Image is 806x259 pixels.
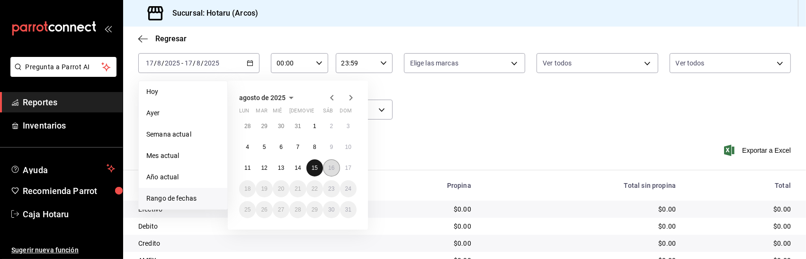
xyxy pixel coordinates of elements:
div: $0.00 [366,204,471,214]
span: / [193,59,196,67]
button: open_drawer_menu [104,25,112,32]
button: 15 de agosto de 2025 [306,159,323,176]
div: $0.00 [691,204,791,214]
span: Inventarios [23,119,115,132]
div: Debito [138,222,351,231]
button: 12 de agosto de 2025 [256,159,272,176]
button: 29 de julio de 2025 [256,118,272,135]
div: Propina [366,182,471,189]
button: 5 de agosto de 2025 [256,139,272,156]
span: Elige las marcas [410,58,458,68]
button: 13 de agosto de 2025 [273,159,289,176]
abbr: 10 de agosto de 2025 [345,144,351,150]
abbr: 5 de agosto de 2025 [263,144,266,150]
button: 1 de agosto de 2025 [306,118,323,135]
abbr: 13 de agosto de 2025 [278,165,284,171]
abbr: 16 de agosto de 2025 [328,165,334,171]
input: ---- [164,59,180,67]
button: 31 de julio de 2025 [289,118,306,135]
button: 16 de agosto de 2025 [323,159,340,176]
button: 26 de agosto de 2025 [256,201,272,218]
button: 11 de agosto de 2025 [239,159,256,176]
abbr: 15 de agosto de 2025 [312,165,318,171]
abbr: 20 de agosto de 2025 [278,185,284,192]
abbr: 6 de agosto de 2025 [279,144,283,150]
button: 27 de agosto de 2025 [273,201,289,218]
div: $0.00 [691,239,791,248]
div: $0.00 [366,222,471,231]
input: ---- [204,59,220,67]
span: Rango de fechas [146,194,220,203]
abbr: 19 de agosto de 2025 [261,185,267,192]
abbr: 11 de agosto de 2025 [244,165,251,171]
div: Total sin propina [486,182,676,189]
button: 28 de julio de 2025 [239,118,256,135]
span: Hoy [146,87,220,97]
span: Mes actual [146,151,220,161]
span: Ver todos [543,58,572,68]
input: -- [145,59,154,67]
span: - [181,59,183,67]
span: / [201,59,204,67]
button: 24 de agosto de 2025 [340,180,357,197]
span: Ayer [146,108,220,118]
button: 28 de agosto de 2025 [289,201,306,218]
button: 6 de agosto de 2025 [273,139,289,156]
abbr: sábado [323,108,333,118]
abbr: 4 de agosto de 2025 [246,144,249,150]
input: -- [184,59,193,67]
button: 22 de agosto de 2025 [306,180,323,197]
abbr: 29 de agosto de 2025 [312,206,318,213]
abbr: 28 de julio de 2025 [244,123,251,129]
abbr: 3 de agosto de 2025 [347,123,350,129]
a: Pregunta a Parrot AI [7,69,116,79]
span: Recomienda Parrot [23,185,115,197]
button: 30 de julio de 2025 [273,118,289,135]
abbr: 30 de julio de 2025 [278,123,284,129]
button: 31 de agosto de 2025 [340,201,357,218]
span: / [161,59,164,67]
span: Caja Hotaru [23,208,115,221]
button: 17 de agosto de 2025 [340,159,357,176]
button: Exportar a Excel [726,145,791,156]
button: 2 de agosto de 2025 [323,118,340,135]
button: 3 de agosto de 2025 [340,118,357,135]
span: Ver todos [676,58,705,68]
abbr: domingo [340,108,352,118]
button: Regresar [138,34,187,43]
abbr: 31 de julio de 2025 [295,123,301,129]
span: agosto de 2025 [239,94,286,102]
button: 30 de agosto de 2025 [323,201,340,218]
span: Reportes [23,96,115,109]
span: Año actual [146,172,220,182]
div: $0.00 [486,204,676,214]
abbr: 23 de agosto de 2025 [328,185,334,192]
button: 29 de agosto de 2025 [306,201,323,218]
div: $0.00 [366,239,471,248]
span: Sugerir nueva función [11,245,115,255]
button: 7 de agosto de 2025 [289,139,306,156]
abbr: miércoles [273,108,282,118]
button: 18 de agosto de 2025 [239,180,256,197]
div: Total [691,182,791,189]
input: -- [157,59,161,67]
abbr: 14 de agosto de 2025 [295,165,301,171]
button: 19 de agosto de 2025 [256,180,272,197]
abbr: viernes [306,108,314,118]
abbr: jueves [289,108,345,118]
button: 23 de agosto de 2025 [323,180,340,197]
abbr: 27 de agosto de 2025 [278,206,284,213]
abbr: 31 de agosto de 2025 [345,206,351,213]
span: Pregunta a Parrot AI [26,62,102,72]
abbr: 26 de agosto de 2025 [261,206,267,213]
div: Credito [138,239,351,248]
button: 14 de agosto de 2025 [289,159,306,176]
abbr: 30 de agosto de 2025 [328,206,334,213]
abbr: 22 de agosto de 2025 [312,185,318,192]
button: 9 de agosto de 2025 [323,139,340,156]
abbr: 8 de agosto de 2025 [313,144,316,150]
span: Semana actual [146,129,220,139]
abbr: 29 de julio de 2025 [261,123,267,129]
abbr: martes [256,108,267,118]
button: 20 de agosto de 2025 [273,180,289,197]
